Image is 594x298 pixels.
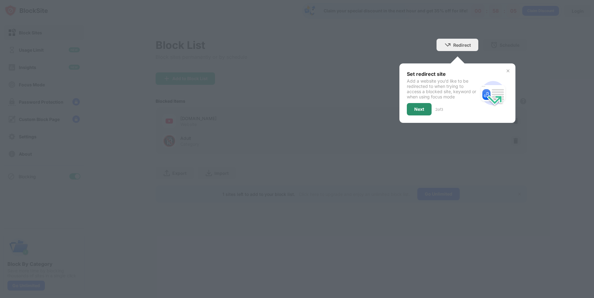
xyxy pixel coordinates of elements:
div: Set redirect site [407,71,478,77]
img: redirect.svg [478,78,508,108]
img: x-button.svg [506,68,510,73]
div: Redirect [453,42,471,48]
div: 2 of 3 [435,107,443,112]
div: Add a website you’d like to be redirected to when trying to access a blocked site, keyword or whe... [407,78,478,99]
div: Next [414,107,424,112]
